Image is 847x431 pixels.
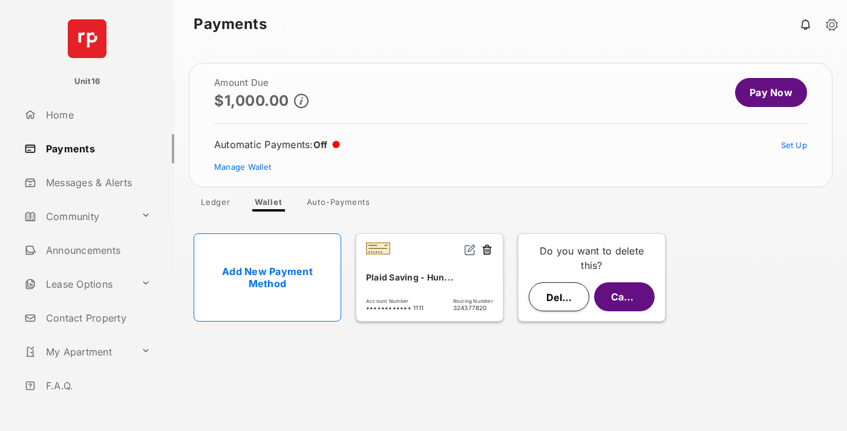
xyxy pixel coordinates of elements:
[19,134,174,163] a: Payments
[194,17,267,31] strong: Payments
[781,140,808,150] a: Set Up
[214,138,340,151] div: Automatic Payments :
[19,270,136,299] a: Lease Options
[214,162,271,172] a: Manage Wallet
[214,78,309,88] h2: Amount Due
[529,282,589,311] button: Delete
[19,303,174,332] a: Contact Property
[366,267,493,287] div: Plaid Saving - Hun...
[453,304,493,311] span: 324377820
[366,298,423,304] span: Account Number
[19,337,136,366] a: My Apartment
[594,282,655,311] button: Cancel
[68,19,106,58] img: svg+xml;base64,PHN2ZyB4bWxucz0iaHR0cDovL3d3dy53My5vcmcvMjAwMC9zdmciIHdpZHRoPSI2NCIgaGVpZ2h0PSI2NC...
[528,244,655,273] p: Do you want to delete this?
[297,197,380,212] a: Auto-Payments
[191,197,240,212] a: Ledger
[453,298,493,304] span: Routing Number
[245,197,292,212] a: Wallet
[74,76,100,88] p: Unit16
[464,244,476,256] img: svg+xml;base64,PHN2ZyB2aWV3Qm94PSIwIDAgMjQgMjQiIHdpZHRoPSIxNiIgaGVpZ2h0PSIxNiIgZmlsbD0ibm9uZSIgeG...
[214,92,289,109] p: $1,000.00
[19,202,136,231] a: Community
[194,233,341,322] a: Add New Payment Method
[19,236,174,265] a: Announcements
[366,304,423,311] span: •••••••••••• 1111
[19,371,174,400] a: F.A.Q.
[313,139,328,151] span: Off
[19,168,174,197] a: Messages & Alerts
[546,291,578,303] span: Delete
[611,291,644,303] span: Cancel
[19,100,174,129] a: Home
